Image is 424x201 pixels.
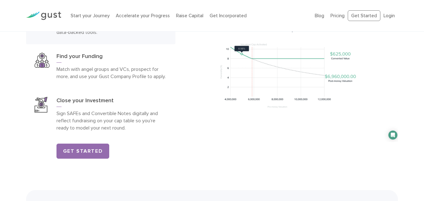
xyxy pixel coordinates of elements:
[26,12,61,20] img: Gust Logo
[26,88,176,140] a: Close Your InvestmentClose your InvestmentSign SAFEs and Convertible Notes digitally and reflect ...
[35,53,50,68] img: Find Your Funding
[35,97,47,113] img: Close Your Investment
[210,13,247,19] a: Get Incorporated
[56,144,110,159] a: Get Started
[176,13,203,19] a: Raise Capital
[71,13,110,19] a: Start your Journey
[56,53,167,63] h3: Find your Funding
[56,110,167,131] p: Sign SAFEs and Convertible Notes digitally and reflect fundraising on your cap table so you’re re...
[56,66,167,80] p: Match with angel groups and VCs, prospect for more, and use your Gust Company Profile to apply.
[56,97,167,107] h3: Close your Investment
[116,13,170,19] a: Accelerate your Progress
[315,13,324,19] a: Blog
[330,13,345,19] a: Pricing
[26,44,176,88] a: Find Your FundingFind your FundingMatch with angel groups and VCs, prospect for more, and use you...
[384,13,395,19] a: Login
[348,10,380,21] a: Get Started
